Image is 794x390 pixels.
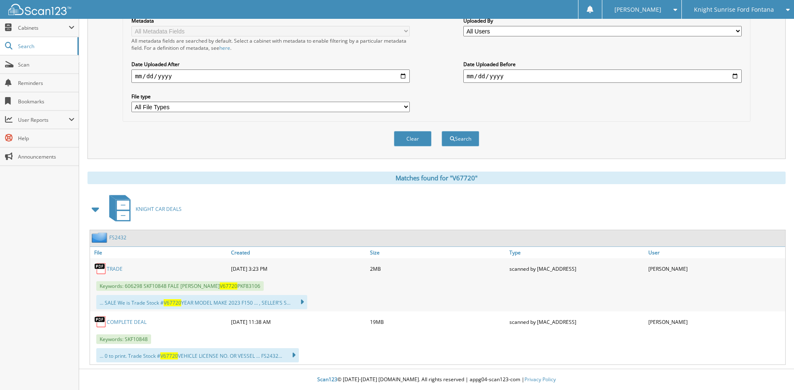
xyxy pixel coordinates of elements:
[107,318,146,326] a: COMPLETE DEAL
[109,234,126,241] a: FS2432
[131,17,410,24] label: Metadata
[94,316,107,328] img: PDF.png
[646,260,785,277] div: [PERSON_NAME]
[229,260,368,277] div: [DATE] 3:23 PM
[18,153,75,160] span: Announcements
[507,247,646,258] a: Type
[164,299,181,306] span: V67720
[368,247,507,258] a: Size
[79,369,794,390] div: © [DATE]-[DATE] [DOMAIN_NAME]. All rights reserved | appg04-scan123-com |
[18,43,73,50] span: Search
[219,44,230,51] a: here
[463,69,742,83] input: end
[524,376,556,383] a: Privacy Policy
[752,350,794,390] iframe: Chat Widget
[131,37,410,51] div: All metadata fields are searched by default. Select a cabinet with metadata to enable filtering b...
[18,80,75,87] span: Reminders
[96,295,307,309] div: ... SALE We is Trade Stock # YEAR MODEL MAKE 2023 F150 ... , SELLER'S S...
[96,348,299,362] div: ... 0 to print. Trade Stock # VEHICLE LICENSE NO. OR VESSEL ... FS2432...
[136,205,182,213] span: KNIGHT CAR DEALS
[229,247,368,258] a: Created
[131,61,410,68] label: Date Uploaded After
[229,313,368,330] div: [DATE] 11:38 AM
[131,69,410,83] input: start
[18,98,75,105] span: Bookmarks
[368,260,507,277] div: 2MB
[18,61,75,68] span: Scan
[107,265,123,272] a: TRADE
[90,247,229,258] a: File
[507,313,646,330] div: scanned by [MAC_ADDRESS]
[160,352,178,359] span: V67720
[368,313,507,330] div: 19MB
[694,7,774,12] span: Knight Sunrise Ford Fontana
[220,282,237,290] span: V67720
[646,313,785,330] div: [PERSON_NAME]
[18,24,69,31] span: Cabinets
[96,334,151,344] span: Keywords: SKF10848
[92,232,109,243] img: folder2.png
[87,172,786,184] div: Matches found for "V67720"
[394,131,432,146] button: Clear
[18,135,75,142] span: Help
[18,116,69,123] span: User Reports
[646,247,785,258] a: User
[463,17,742,24] label: Uploaded By
[317,376,337,383] span: Scan123
[442,131,479,146] button: Search
[96,281,264,291] span: Keywords: 606298 SKF10848 FALE [PERSON_NAME] PKF83106
[104,192,182,226] a: KNIGHT CAR DEALS
[8,4,71,15] img: scan123-logo-white.svg
[614,7,661,12] span: [PERSON_NAME]
[463,61,742,68] label: Date Uploaded Before
[131,93,410,100] label: File type
[94,262,107,275] img: PDF.png
[507,260,646,277] div: scanned by [MAC_ADDRESS]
